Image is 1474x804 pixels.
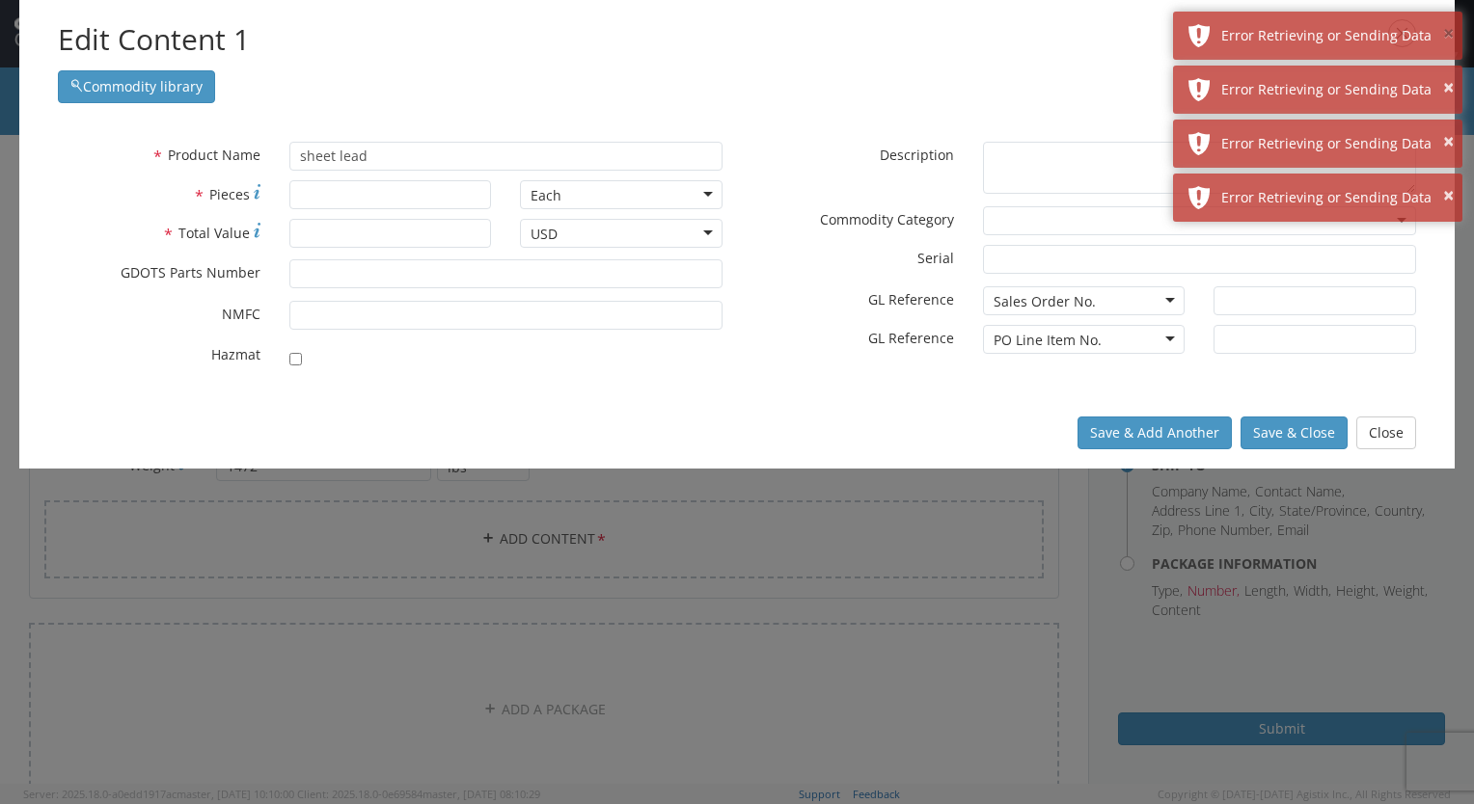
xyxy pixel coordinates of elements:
button: × [1443,20,1454,48]
div: Error Retrieving or Sending Data [1221,188,1448,207]
button: Save & Add Another [1078,416,1232,449]
span: GL Reference [868,329,954,347]
button: × [1443,74,1454,102]
button: Save & Close [1241,416,1348,449]
div: PO Line Item No. [994,331,1102,350]
span: Total Value [178,224,250,242]
span: Pieces [209,185,250,203]
span: Product Name [168,146,260,164]
div: Error Retrieving or Sending Data [1221,80,1448,99]
h2: Edit Content 1 [58,19,1416,61]
button: × [1443,128,1454,156]
div: Each [531,186,561,205]
span: GL Reference [868,290,954,308]
button: × [1443,182,1454,210]
span: Hazmat [211,345,260,363]
div: Sales Order No. [994,292,1096,311]
span: Commodity Category [820,210,954,228]
div: USD [531,225,558,244]
span: NMFC [222,305,260,323]
div: Error Retrieving or Sending Data [1221,26,1448,45]
span: Serial [917,249,954,267]
div: Error Retrieving or Sending Data [1221,134,1448,153]
span: Description [880,146,954,164]
span: GDOTS Parts Number [121,263,260,281]
button: Commodity library [58,70,215,103]
button: Close [1356,416,1416,449]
